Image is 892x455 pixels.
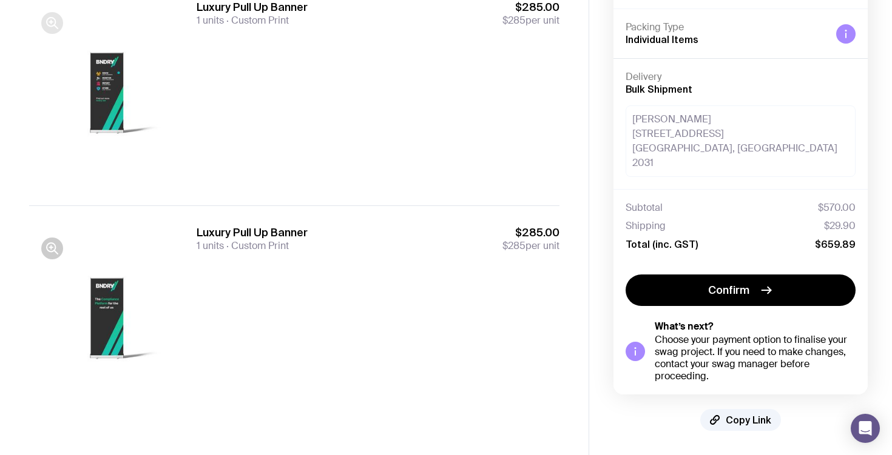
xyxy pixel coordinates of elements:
[626,220,666,232] span: Shipping
[626,202,663,214] span: Subtotal
[224,239,289,252] span: Custom Print
[626,34,698,45] span: Individual Items
[502,14,525,27] span: $285
[197,14,224,27] span: 1 units
[502,240,559,252] span: per unit
[224,14,289,27] span: Custom Print
[655,320,856,333] h5: What’s next?
[502,225,559,240] span: $285.00
[626,71,856,83] h4: Delivery
[502,15,559,27] span: per unit
[626,238,698,250] span: Total (inc. GST)
[626,84,692,95] span: Bulk Shipment
[824,220,856,232] span: $29.90
[726,414,771,426] span: Copy Link
[626,274,856,306] button: Confirm
[700,409,781,431] button: Copy Link
[708,283,749,297] span: Confirm
[815,238,856,250] span: $659.89
[626,21,826,33] h4: Packing Type
[818,202,856,214] span: $570.00
[851,414,880,443] div: Open Intercom Messenger
[197,239,224,252] span: 1 units
[197,225,308,240] h3: Luxury Pull Up Banner
[626,105,856,177] div: [PERSON_NAME] [STREET_ADDRESS] [GEOGRAPHIC_DATA], [GEOGRAPHIC_DATA] 2031
[502,239,525,252] span: $285
[655,334,856,382] div: Choose your payment option to finalise your swag project. If you need to make changes, contact yo...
